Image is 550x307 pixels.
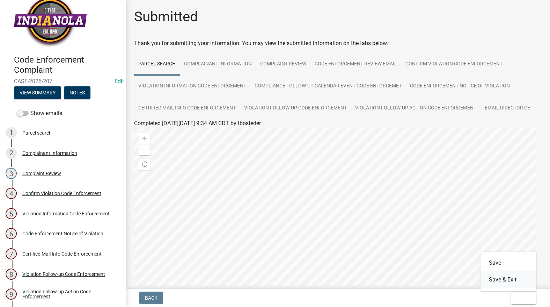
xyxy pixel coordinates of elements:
[22,251,102,256] div: Certified Mail Info Code Enforcement
[134,53,180,76] a: Parcel search
[64,86,90,99] button: Notes
[6,228,17,239] div: 6
[22,151,77,156] div: Complainant Information
[17,109,62,117] label: Show emails
[14,90,61,96] wm-modal-confirm: Summary
[134,39,542,48] div: Thank you for submitting your information. You may view the submitted information on the tabs below.
[481,271,536,288] button: Save & Exit
[6,288,17,300] div: 9
[6,269,17,280] div: 8
[6,188,17,199] div: 4
[481,252,536,291] div: Exit
[6,148,17,159] div: 2
[22,171,61,176] div: Complaint Review
[134,75,250,98] a: Violation Information Code Enforcement
[64,90,90,96] wm-modal-confirm: Notes
[22,191,101,196] div: Confirm Violation Code Enforcement
[6,208,17,219] div: 5
[134,97,240,120] a: Certified Mail Info Code Enforcement
[22,289,115,299] div: Violation Follow-up Action Code Enforcement
[14,55,120,75] h4: Code Enforcement Complaint
[22,211,110,216] div: Violation Information Code Enforcement
[22,130,52,135] div: Parcel search
[22,272,105,277] div: Violation Follow-up Code Enforcement
[516,295,527,301] span: Exit
[139,159,151,170] div: Find my location
[406,75,514,98] a: Code Enforcement Notice of Violation
[22,231,103,236] div: Code Enforcement Notice of Violation
[256,53,310,76] a: Complaint Review
[511,292,536,304] button: Exit
[14,86,61,99] button: View Summary
[139,144,151,155] div: Zoom out
[139,133,151,144] div: Zoom in
[481,255,536,271] button: Save
[134,8,198,25] h1: Submitted
[481,97,534,120] a: Email Director CE
[250,75,406,98] a: Compliance Follow-up Calendar Event Code Enforcemet
[134,120,261,127] span: Completed [DATE][DATE] 9:34 AM CDT by tbosteder
[351,97,481,120] a: Violation Follow-up Action Code Enforcement
[115,78,124,85] wm-modal-confirm: Edit Application Number
[6,127,17,138] div: 1
[180,53,256,76] a: Complainant Information
[6,248,17,259] div: 7
[115,78,124,85] a: Edit
[240,97,351,120] a: Violation Follow-up Code Enforcement
[6,168,17,179] div: 3
[310,53,401,76] a: Code Enforcement Review Email
[401,53,507,76] a: Confirm Violation Code Enforcement
[139,292,163,304] button: Back
[14,78,112,85] span: CASE-2025-207
[145,295,157,301] span: Back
